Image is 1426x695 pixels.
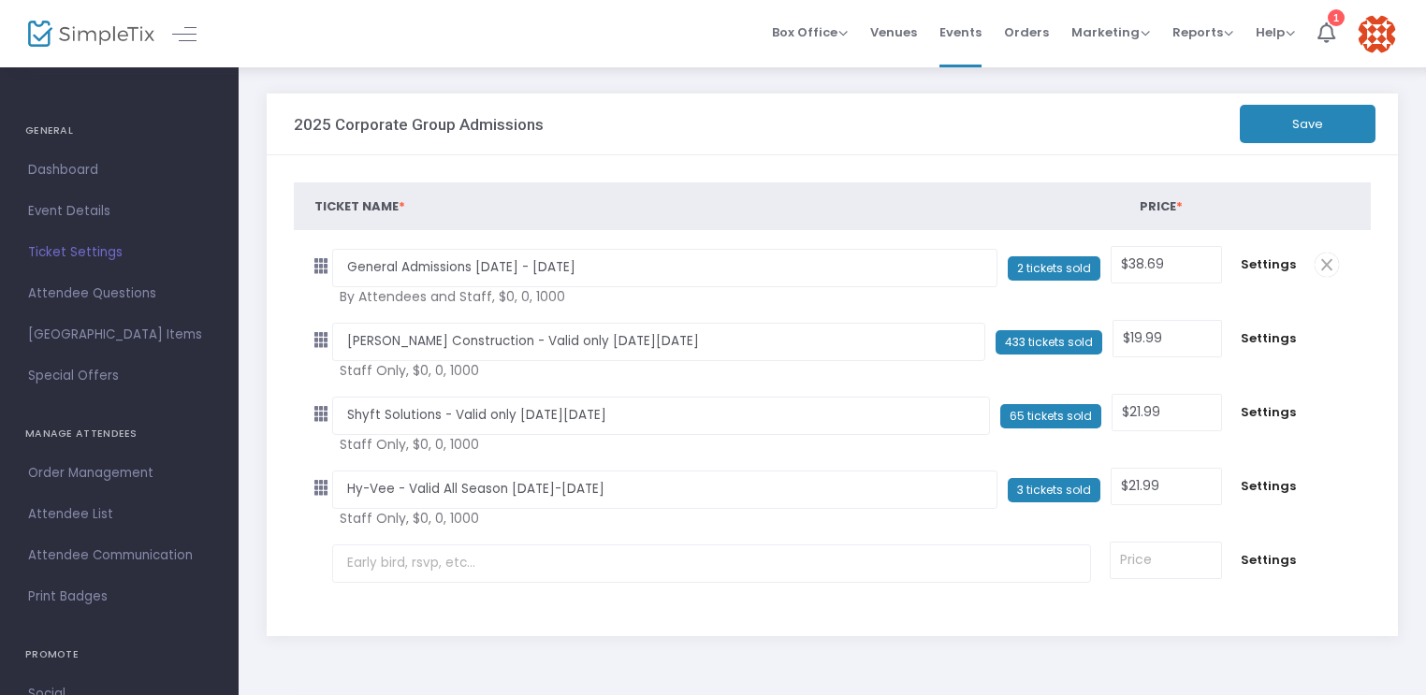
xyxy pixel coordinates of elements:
[1113,321,1221,356] input: Price
[28,543,211,568] span: Attendee Communication
[332,471,997,509] input: Early bird, rsvp, etc...
[1004,8,1049,56] span: Orders
[1241,477,1296,496] span: Settings
[1241,329,1296,348] span: Settings
[1008,478,1100,502] span: 3 tickets sold
[1140,197,1183,215] span: Price
[1241,551,1296,570] span: Settings
[996,330,1102,355] span: 433 tickets sold
[1328,9,1345,26] div: 1
[1172,23,1233,41] span: Reports
[1111,543,1220,578] input: Price
[1241,403,1296,422] span: Settings
[939,8,982,56] span: Events
[340,361,967,381] span: Staff Only, $0, 0, 1000
[28,240,211,265] span: Ticket Settings
[28,585,211,609] span: Print Badges
[332,323,984,361] input: Early bird, rsvp, etc...
[25,636,213,673] h4: PROMOTE
[1256,23,1295,41] span: Help
[332,397,990,435] input: Early bird, rsvp, etc...
[25,112,213,150] h4: GENERAL
[25,415,213,453] h4: MANAGE ATTENDEES
[314,197,405,215] span: Ticket Name
[1112,469,1220,504] input: Price
[332,544,1091,583] input: Early bird, rsvp, etc...
[1112,247,1220,282] input: Price
[340,509,967,528] span: Staff Only, $0, 0, 1000
[772,23,848,41] span: Box Office
[28,461,211,485] span: Order Management
[1113,395,1221,430] input: Price
[1241,255,1296,274] span: Settings
[1240,105,1375,143] button: Save
[28,158,211,182] span: Dashboard
[28,364,211,388] span: Special Offers
[1071,23,1150,41] span: Marketing
[340,435,967,455] span: Staff Only, $0, 0, 1000
[28,282,211,306] span: Attendee Questions
[870,8,917,56] span: Venues
[28,502,211,527] span: Attendee List
[1000,404,1101,428] span: 65 tickets sold
[1008,256,1100,281] span: 2 tickets sold
[28,199,211,224] span: Event Details
[294,115,544,134] h3: 2025 Corporate Group Admissions
[340,287,967,307] span: By Attendees and Staff, $0, 0, 1000
[332,249,997,287] input: Early bird, rsvp, etc...
[28,323,211,347] span: [GEOGRAPHIC_DATA] Items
